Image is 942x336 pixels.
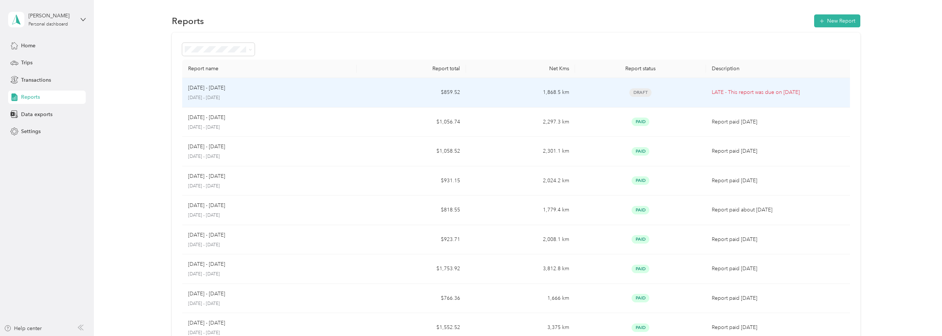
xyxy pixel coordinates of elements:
p: [DATE] - [DATE] [188,113,225,122]
p: Report paid [DATE] [712,235,846,244]
p: Report paid [DATE] [712,294,846,302]
span: Paid [632,147,649,156]
p: LATE - This report was due on [DATE] [712,88,846,96]
p: [DATE] - [DATE] [188,95,351,101]
p: [DATE] - [DATE] [188,242,351,248]
p: [DATE] - [DATE] [188,124,351,131]
th: Description [706,60,851,78]
span: Draft [629,88,652,97]
td: $859.52 [357,78,466,108]
p: Report paid about [DATE] [712,206,846,214]
span: Paid [632,206,649,214]
th: Report total [357,60,466,78]
p: [DATE] - [DATE] [188,290,225,298]
span: Data exports [21,111,52,118]
td: 2,301.1 km [466,137,575,166]
td: 2,024.2 km [466,166,575,196]
div: Personal dashboard [28,22,68,27]
td: $766.36 [357,284,466,313]
span: Paid [632,323,649,332]
p: Report paid [DATE] [712,323,846,332]
button: Help center [4,325,42,332]
p: [DATE] - [DATE] [188,301,351,307]
td: $931.15 [357,166,466,196]
span: Paid [632,235,649,244]
p: [DATE] - [DATE] [188,201,225,210]
th: Report name [182,60,357,78]
span: Trips [21,59,33,67]
p: [DATE] - [DATE] [188,183,351,190]
span: Settings [21,128,41,135]
td: 1,779.4 km [466,196,575,225]
p: Report paid [DATE] [712,147,846,155]
td: 2,297.3 km [466,108,575,137]
p: [DATE] - [DATE] [188,143,225,151]
p: Report paid [DATE] [712,177,846,185]
iframe: Everlance-gr Chat Button Frame [901,295,942,336]
td: 2,008.1 km [466,225,575,255]
td: 1,666 km [466,284,575,313]
span: Paid [632,265,649,273]
p: [DATE] - [DATE] [188,260,225,268]
td: 3,812.8 km [466,254,575,284]
div: [PERSON_NAME] [28,12,75,20]
span: Reports [21,93,40,101]
p: [DATE] - [DATE] [188,172,225,180]
p: Report paid [DATE] [712,118,846,126]
td: 1,868.5 km [466,78,575,108]
p: [DATE] - [DATE] [188,212,351,219]
span: Paid [632,176,649,185]
p: [DATE] - [DATE] [188,84,225,92]
td: $1,056.74 [357,108,466,137]
p: [DATE] - [DATE] [188,231,225,239]
p: [DATE] - [DATE] [188,319,225,327]
p: Report paid [DATE] [712,265,846,273]
td: $1,753.92 [357,254,466,284]
button: New Report [814,14,860,27]
span: Paid [632,118,649,126]
h1: Reports [172,17,204,25]
td: $1,058.52 [357,137,466,166]
td: $923.71 [357,225,466,255]
p: [DATE] - [DATE] [188,153,351,160]
span: Transactions [21,76,51,84]
th: Net Kms [466,60,575,78]
td: $818.55 [357,196,466,225]
p: [DATE] - [DATE] [188,271,351,278]
span: Paid [632,294,649,302]
div: Report status [581,65,700,72]
span: Home [21,42,35,50]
